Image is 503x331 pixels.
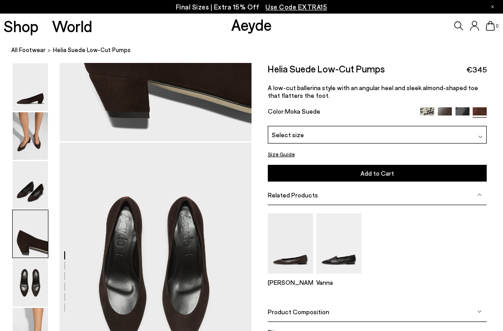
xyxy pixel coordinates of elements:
img: Helia Suede Low-Cut Pumps - Image 5 [13,259,48,307]
a: 0 [486,21,495,31]
img: Vanna Almond-Toe Loafers [316,213,361,273]
div: Color: [268,107,413,118]
a: Aeyde [231,15,272,34]
a: Shop [4,18,38,34]
img: Helia Suede Low-Cut Pumps - Image 4 [13,210,48,258]
p: Final Sizes | Extra 15% Off [176,1,327,13]
button: Add to Cart [268,165,487,182]
span: €345 [466,64,487,75]
nav: breadcrumb [11,38,503,63]
a: All Footwear [11,45,46,55]
span: Moka Suede [285,107,320,115]
p: [PERSON_NAME] [268,278,313,286]
img: svg%3E [478,134,483,139]
a: Vanna Almond-Toe Loafers Vanna [316,267,361,286]
img: Ellie Almond-Toe Flats [268,213,313,273]
span: Add to Cart [361,169,394,177]
span: 0 [495,24,499,29]
span: Product Composition [268,308,329,316]
button: Size Guide [268,149,295,160]
img: svg%3E [477,192,482,197]
img: Helia Suede Low-Cut Pumps - Image 1 [13,63,48,111]
a: World [52,18,92,34]
span: Navigate to /collections/ss25-final-sizes [266,3,327,11]
h2: Helia Suede Low-Cut Pumps [268,63,385,74]
a: Ellie Almond-Toe Flats [PERSON_NAME] [268,267,313,286]
span: Select size [272,130,304,139]
p: A low-cut ballerina style with an angular heel and sleek almond-shaped toe that flatters the foot. [268,83,487,99]
img: Helia Suede Low-Cut Pumps - Image 3 [13,161,48,209]
p: Vanna [316,278,361,286]
img: Helia Suede Low-Cut Pumps - Image 2 [13,112,48,160]
span: Helia Suede Low-Cut Pumps [53,45,131,55]
img: svg%3E [477,309,482,314]
span: Related Products [268,191,318,199]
